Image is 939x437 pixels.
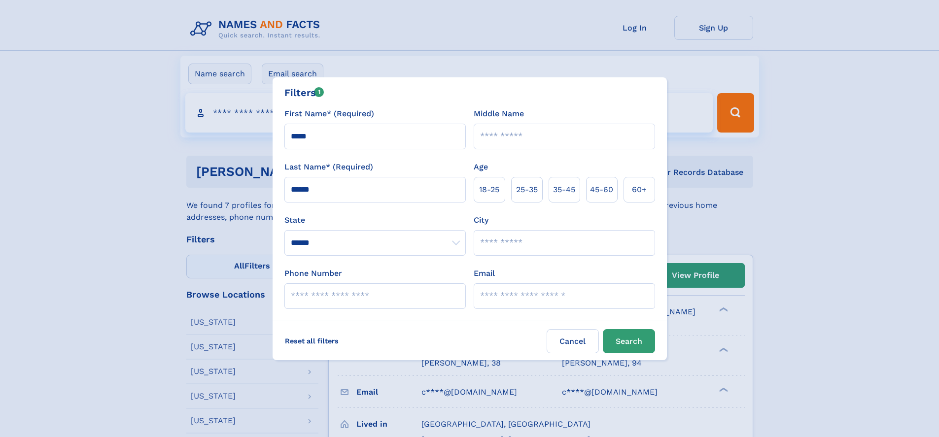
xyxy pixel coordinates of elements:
[284,161,373,173] label: Last Name* (Required)
[284,108,374,120] label: First Name* (Required)
[474,214,488,226] label: City
[553,184,575,196] span: 35‑45
[474,108,524,120] label: Middle Name
[590,184,613,196] span: 45‑60
[516,184,538,196] span: 25‑35
[632,184,647,196] span: 60+
[479,184,499,196] span: 18‑25
[278,329,345,353] label: Reset all filters
[603,329,655,353] button: Search
[284,214,466,226] label: State
[284,85,324,100] div: Filters
[284,268,342,279] label: Phone Number
[547,329,599,353] label: Cancel
[474,268,495,279] label: Email
[474,161,488,173] label: Age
